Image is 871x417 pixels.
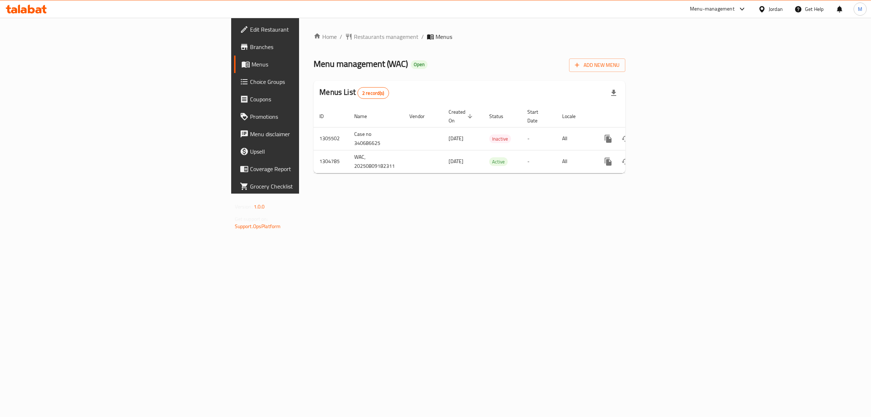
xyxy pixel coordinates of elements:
a: Menus [234,56,377,73]
span: ID [319,112,333,121]
span: Grocery Checklist [250,182,371,191]
a: Coupons [234,90,377,108]
span: 2 record(s) [358,90,389,97]
span: Menu disclaimer [250,130,371,138]
span: Status [489,112,513,121]
a: Support.OpsPlatform [235,222,281,231]
span: [DATE] [449,134,463,143]
span: [DATE] [449,157,463,166]
span: Inactive [489,135,511,143]
span: Name [354,112,376,121]
td: All [556,150,594,173]
span: Edit Restaurant [250,25,371,34]
span: Start Date [527,108,548,125]
span: Coupons [250,95,371,104]
th: Actions [594,105,675,127]
span: Choice Groups [250,77,371,86]
span: Vendor [409,112,434,121]
button: Add New Menu [569,58,625,72]
div: Export file [605,84,622,102]
div: Total records count [357,87,389,99]
div: Inactive [489,134,511,143]
span: Menus [252,60,371,69]
a: Grocery Checklist [234,178,377,195]
td: All [556,127,594,150]
td: - [522,150,556,173]
div: Menu-management [690,5,735,13]
a: Coverage Report [234,160,377,178]
span: 1.0.0 [254,202,265,211]
span: Coverage Report [250,165,371,173]
span: Upsell [250,147,371,156]
td: - [522,127,556,150]
a: Promotions [234,108,377,125]
a: Menu disclaimer [234,125,377,143]
div: Open [411,60,428,69]
span: Locale [562,112,585,121]
span: Get support on: [235,214,268,224]
span: Created On [449,108,475,125]
span: Menus [435,32,452,41]
button: Change Status [617,130,634,147]
button: more [600,153,617,170]
a: Upsell [234,143,377,160]
h2: Menus List [319,87,389,99]
span: Active [489,158,508,166]
span: Add New Menu [575,61,619,70]
button: more [600,130,617,147]
table: enhanced table [314,105,675,173]
span: Restaurants management [354,32,418,41]
span: Open [411,61,428,68]
a: Choice Groups [234,73,377,90]
span: Version: [235,202,253,211]
a: Branches [234,38,377,56]
button: Change Status [617,153,634,170]
span: M [858,5,862,13]
nav: breadcrumb [314,32,625,41]
span: Branches [250,42,371,51]
div: Jordan [769,5,783,13]
span: Promotions [250,112,371,121]
li: / [421,32,424,41]
a: Restaurants management [345,32,418,41]
a: Edit Restaurant [234,21,377,38]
